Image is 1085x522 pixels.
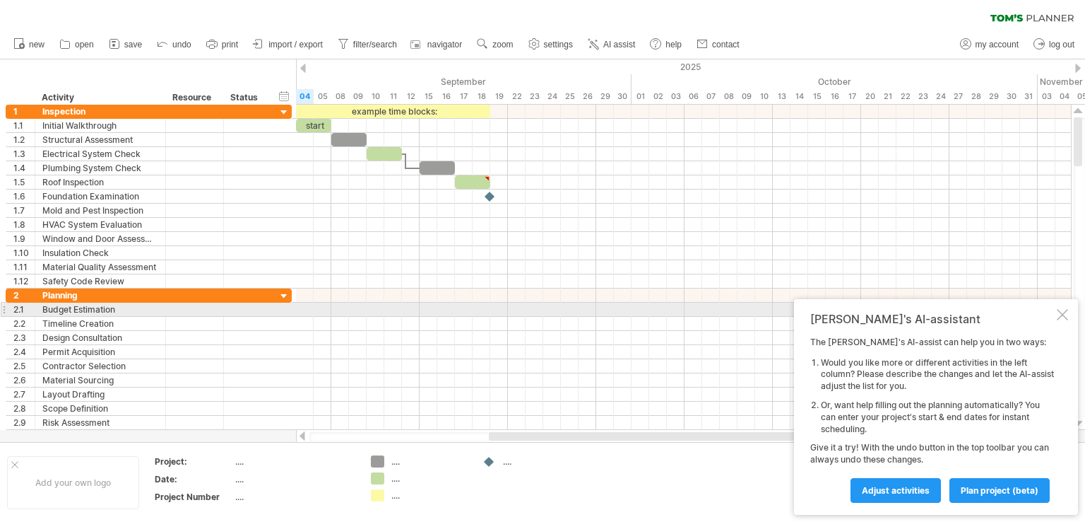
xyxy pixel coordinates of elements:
div: Wednesday, 22 October 2025 [896,89,914,104]
div: Friday, 17 October 2025 [843,89,861,104]
a: AI assist [584,35,639,54]
li: Would you like more or different activities in the left column? Please describe the changes and l... [821,357,1054,393]
span: my account [976,40,1019,50]
div: Material Sourcing [42,373,158,387]
span: filter/search [353,40,397,50]
div: Permit Acquisition [42,345,158,359]
div: Wednesday, 10 September 2025 [367,89,384,104]
div: Risk Assessment [42,416,158,429]
div: 1.3 [13,147,35,161]
div: .... [503,456,580,468]
div: .... [235,456,354,468]
div: .... [235,491,354,503]
div: 1.9 [13,232,35,245]
div: Window and Door Assessment [42,232,158,245]
div: Add your own logo [7,456,139,509]
div: 2.9 [13,416,35,429]
span: undo [172,40,191,50]
div: 1.2 [13,133,35,146]
div: 1.4 [13,161,35,175]
div: Inspection [42,105,158,118]
div: Monday, 27 October 2025 [949,89,967,104]
span: open [75,40,94,50]
span: log out [1049,40,1074,50]
div: Foundation Examination [42,190,158,203]
a: contact [693,35,744,54]
a: help [646,35,686,54]
div: 1.5 [13,175,35,189]
div: 2.8 [13,402,35,415]
a: save [105,35,146,54]
div: Monday, 13 October 2025 [773,89,790,104]
span: save [124,40,142,50]
div: Thursday, 18 September 2025 [473,89,490,104]
div: Friday, 12 September 2025 [402,89,420,104]
div: Thursday, 23 October 2025 [914,89,932,104]
div: .... [391,489,468,501]
div: Tuesday, 23 September 2025 [526,89,543,104]
div: Budget Estimation [42,303,158,316]
div: Friday, 19 September 2025 [490,89,508,104]
div: Plumbing System Check [42,161,158,175]
div: Tuesday, 14 October 2025 [790,89,808,104]
li: Or, want help filling out the planning automatically? You can enter your project's start & end da... [821,400,1054,435]
div: Mold and Pest Inspection [42,204,158,217]
div: Project Number [155,491,232,503]
div: Tuesday, 16 September 2025 [437,89,455,104]
span: import / export [268,40,323,50]
div: 1 [13,105,35,118]
span: print [222,40,238,50]
div: Friday, 10 October 2025 [755,89,773,104]
span: Adjust activities [862,485,930,496]
div: Friday, 24 October 2025 [932,89,949,104]
div: Wednesday, 8 October 2025 [720,89,737,104]
div: Monday, 8 September 2025 [331,89,349,104]
a: navigator [408,35,466,54]
div: Thursday, 2 October 2025 [649,89,667,104]
div: start [296,119,331,132]
div: Wednesday, 1 October 2025 [632,89,649,104]
div: Thursday, 11 September 2025 [384,89,402,104]
div: Date: [155,473,232,485]
a: my account [956,35,1023,54]
a: zoom [473,35,517,54]
div: Material Quality Assessment [42,260,158,274]
div: Tuesday, 21 October 2025 [879,89,896,104]
div: Thursday, 30 October 2025 [1002,89,1020,104]
div: Scope Definition [42,402,158,415]
div: Planning [42,289,158,302]
div: 2 [13,289,35,302]
span: help [665,40,682,50]
div: Initial Walkthrough [42,119,158,132]
div: HVAC System Evaluation [42,218,158,231]
div: 1.12 [13,274,35,288]
div: [PERSON_NAME]'s AI-assistant [810,312,1054,326]
div: 2.1 [13,303,35,316]
div: Wednesday, 15 October 2025 [808,89,826,104]
div: Tuesday, 28 October 2025 [967,89,985,104]
a: print [203,35,242,54]
div: 1.8 [13,218,35,231]
span: AI assist [603,40,635,50]
div: Timeline Creation [42,317,158,330]
div: Design Consultation [42,331,158,344]
div: Monday, 29 September 2025 [596,89,614,104]
div: 2.2 [13,317,35,330]
a: new [10,35,49,54]
div: Electrical System Check [42,147,158,161]
div: Wednesday, 29 October 2025 [985,89,1002,104]
div: Friday, 3 October 2025 [667,89,684,104]
div: Wednesday, 17 September 2025 [455,89,473,104]
div: .... [235,473,354,485]
div: Thursday, 16 October 2025 [826,89,843,104]
a: Adjust activities [850,478,941,503]
div: Thursday, 25 September 2025 [561,89,579,104]
div: 1.10 [13,246,35,260]
div: Monday, 3 November 2025 [1038,89,1055,104]
div: Monday, 20 October 2025 [861,89,879,104]
div: October 2025 [632,74,1038,89]
div: .... [391,456,468,468]
div: Tuesday, 4 November 2025 [1055,89,1073,104]
a: filter/search [334,35,401,54]
div: Roof Inspection [42,175,158,189]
